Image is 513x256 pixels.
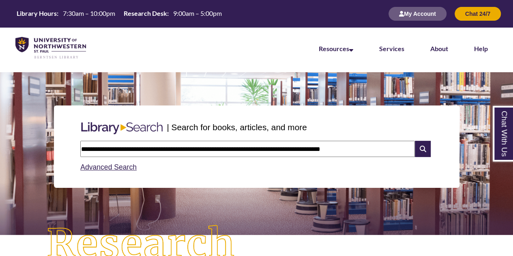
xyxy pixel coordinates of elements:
p: | Search for books, articles, and more [167,121,307,133]
i: Search [415,141,430,157]
button: My Account [389,7,446,21]
button: Chat 24/7 [455,7,501,21]
span: 7:30am – 10:00pm [63,9,115,17]
a: Help [474,45,488,52]
a: My Account [389,10,446,17]
a: Chat 24/7 [455,10,501,17]
a: Services [379,45,404,52]
img: UNWSP Library Logo [15,37,86,59]
th: Research Desk: [120,9,170,18]
table: Hours Today [13,9,225,18]
a: About [430,45,448,52]
th: Library Hours: [13,9,60,18]
img: Libary Search [77,119,167,138]
span: 9:00am – 5:00pm [173,9,222,17]
a: Resources [319,45,353,52]
a: Hours Today [13,9,225,19]
a: Advanced Search [80,163,137,171]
